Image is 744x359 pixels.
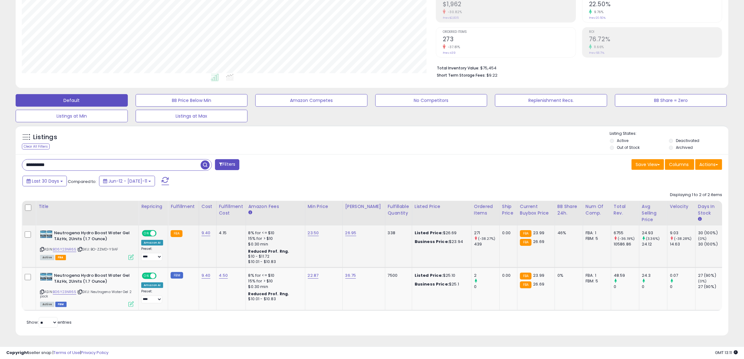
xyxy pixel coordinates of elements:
button: Actions [695,159,722,170]
div: Clear All Filters [22,144,50,149]
div: $10.01 - $10.83 [248,259,300,265]
div: Repricing [141,203,165,210]
h5: Listings [33,133,57,142]
button: Replenishment Recs. [495,94,607,107]
div: 15% for > $10 [248,236,300,241]
div: $26.69 [415,230,467,236]
b: Business Price: [415,281,449,287]
div: Total Rev. [614,203,637,216]
div: $0.30 min [248,284,300,290]
div: $23.94 [415,239,467,245]
div: Num of Comp. [586,203,608,216]
span: 23.99 [533,230,544,236]
label: Out of Stock [617,145,640,150]
a: 22.87 [308,272,319,279]
small: -37.81% [446,45,460,49]
button: Listings at Min [16,110,128,122]
div: 4.15 [219,230,241,236]
b: Neutrogena Hydro Boost Water Gel TAzHx, 2Units (1.7 Ounce) [54,273,130,286]
h2: 76.72% [589,36,722,44]
div: FBM: 5 [586,236,606,241]
div: 27 (90%) [698,284,723,290]
small: Prev: $2,835 [443,16,459,20]
span: Compared to: [68,179,97,185]
button: Jun-12 - [DATE]-11 [99,176,155,186]
div: Preset: [141,247,163,261]
div: 10586.86 [614,241,639,247]
div: FBM: 5 [586,278,606,284]
div: $25.10 [415,273,467,278]
label: Deactivated [676,138,699,143]
b: Listed Price: [415,272,443,278]
b: Reduced Prof. Rng. [248,291,289,296]
span: 26.69 [533,281,544,287]
div: 0 [614,284,639,290]
small: Prev: 439 [443,51,456,55]
a: 9.40 [202,230,211,236]
div: ASIN: [40,230,134,259]
div: Preset: [141,289,163,303]
div: 27 (90%) [698,273,723,278]
span: All listings currently available for purchase on Amazon [40,302,54,307]
button: Columns [665,159,694,170]
span: FBM [55,302,67,307]
span: 2025-08-12 13:11 GMT [715,350,738,356]
small: FBA [520,239,532,246]
button: BB Price Below Min [136,94,248,107]
div: Listed Price [415,203,469,210]
strong: Copyright [6,350,29,356]
div: 0 [642,284,667,290]
div: 338 [388,230,407,236]
div: $10 - $11.72 [248,254,300,259]
small: Prev: 68.71% [589,51,604,55]
a: B06Y23NR65 [53,247,76,252]
b: Neutrogena Hydro Boost Water Gel TAzHx, 2Units (1.7 Ounce) [54,230,130,243]
span: ON [142,273,150,279]
div: Days In Stock [698,203,721,216]
div: Title [38,203,136,210]
div: 24.12 [642,241,667,247]
img: 51nBxXC1dZL._SL40_.jpg [40,273,52,281]
b: Listed Price: [415,230,443,236]
a: 4.50 [219,272,228,279]
small: Days In Stock. [698,216,702,222]
small: FBM [171,272,183,279]
button: Save View [632,159,664,170]
div: Cost [202,203,214,210]
small: -30.82% [446,10,462,14]
a: 9.40 [202,272,211,279]
button: Default [16,94,128,107]
span: Jun-12 - [DATE]-11 [108,178,147,184]
span: 23.99 [533,272,544,278]
p: Listing States: [610,131,728,137]
small: (3.36%) [646,236,660,241]
h2: $1,962 [443,1,576,9]
b: Business Price: [415,239,449,245]
div: Fulfillment [171,203,196,210]
label: Active [617,138,628,143]
div: BB Share 24h. [557,203,580,216]
b: Total Inventory Value: [437,65,479,71]
div: 0 [474,284,499,290]
span: $9.22 [487,72,497,78]
span: Ordered Items [443,30,576,34]
small: 9.76% [592,10,604,14]
a: Privacy Policy [81,350,108,356]
div: Min Price [308,203,340,210]
small: FBA [171,230,182,237]
span: | SKU: Neutrogena Water Gel 2 pack [40,289,132,299]
div: $10.01 - $10.83 [248,296,300,302]
small: (0%) [698,279,707,284]
div: 15% for > $10 [248,278,300,284]
div: 9.03 [670,230,695,236]
span: All listings currently available for purchase on Amazon [40,255,54,260]
small: FBA [520,273,532,280]
div: 46% [557,230,578,236]
div: $25.1 [415,281,467,287]
div: ASIN: [40,273,134,306]
span: OFF [156,231,166,236]
a: 26.95 [345,230,357,236]
small: Amazon Fees. [248,210,252,215]
small: (-38.28%) [674,236,692,241]
h2: 273 [443,36,576,44]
